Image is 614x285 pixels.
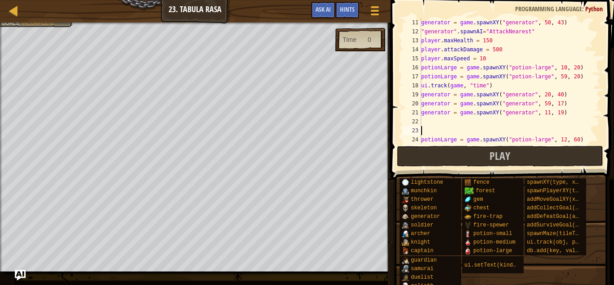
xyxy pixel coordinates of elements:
[402,179,409,186] img: portrait.png
[411,222,433,228] span: soldier
[411,179,443,185] span: lightstone
[403,99,421,108] div: 20
[473,231,512,237] span: potion-small
[527,188,608,194] span: spawnPlayerXY(type, x, y)
[527,231,608,237] span: spawnMaze(tileType, seed)
[402,222,409,229] img: portrait.png
[464,179,472,186] img: portrait.png
[411,248,433,254] span: captain
[527,248,585,254] span: db.add(key, value)
[527,179,588,185] span: spawnXY(type, x, y)
[403,54,421,63] div: 15
[411,239,430,245] span: knight
[411,205,437,211] span: skeleton
[464,204,472,212] img: portrait.png
[15,270,26,280] button: Ask AI
[473,213,503,220] span: fire-trap
[464,262,535,268] span: ui.setText(kind, text)
[473,248,512,254] span: potion-large
[397,146,603,167] button: Play
[403,72,421,81] div: 17
[527,213,595,220] span: addDefeatGoal(amount)
[402,230,409,237] img: portrait.png
[364,2,386,23] button: Show game menu
[411,257,437,263] span: guardian
[527,196,588,203] span: addMoveGoalXY(x, y)
[402,257,409,264] img: portrait.png
[411,231,430,237] span: archer
[464,222,472,229] img: portrait.png
[316,5,331,14] span: Ask AI
[411,196,433,203] span: thrower
[464,187,474,195] img: trees_1.png
[403,117,421,126] div: 22
[476,188,495,194] span: forest
[464,230,472,237] img: portrait.png
[403,108,421,117] div: 21
[585,5,603,13] span: Python
[402,213,409,220] img: portrait.png
[311,2,335,18] button: Ask AI
[403,144,421,153] div: 25
[411,188,437,194] span: munchkin
[464,196,472,203] img: portrait.png
[403,18,421,27] div: 11
[403,45,421,54] div: 14
[403,126,421,135] div: 23
[473,239,516,245] span: potion-medium
[402,204,409,212] img: portrait.png
[403,36,421,45] div: 13
[473,222,509,228] span: fire-spewer
[527,205,598,211] span: addCollectGoal(amount)
[402,196,409,203] img: portrait.png
[402,239,409,246] img: portrait.png
[403,90,421,99] div: 19
[403,27,421,36] div: 12
[473,196,483,203] span: gem
[411,274,433,280] span: duelist
[515,5,582,13] span: Programming language
[464,239,472,246] img: portrait.png
[473,179,489,185] span: fence
[402,247,409,254] img: portrait.png
[464,213,472,220] img: portrait.png
[527,222,601,228] span: addSurviveGoal(seconds)
[464,247,472,254] img: portrait.png
[343,35,356,44] div: Time
[402,274,409,281] img: portrait.png
[402,265,409,272] img: portrait.png
[489,149,510,163] span: Play
[411,266,433,272] span: samurai
[473,205,489,211] span: chest
[403,63,421,72] div: 16
[582,5,585,13] span: :
[340,5,355,14] span: Hints
[411,213,440,220] span: generator
[368,35,371,44] div: 0
[402,187,409,195] img: portrait.png
[527,239,588,245] span: ui.track(obj, prop)
[403,135,421,144] div: 24
[403,81,421,90] div: 18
